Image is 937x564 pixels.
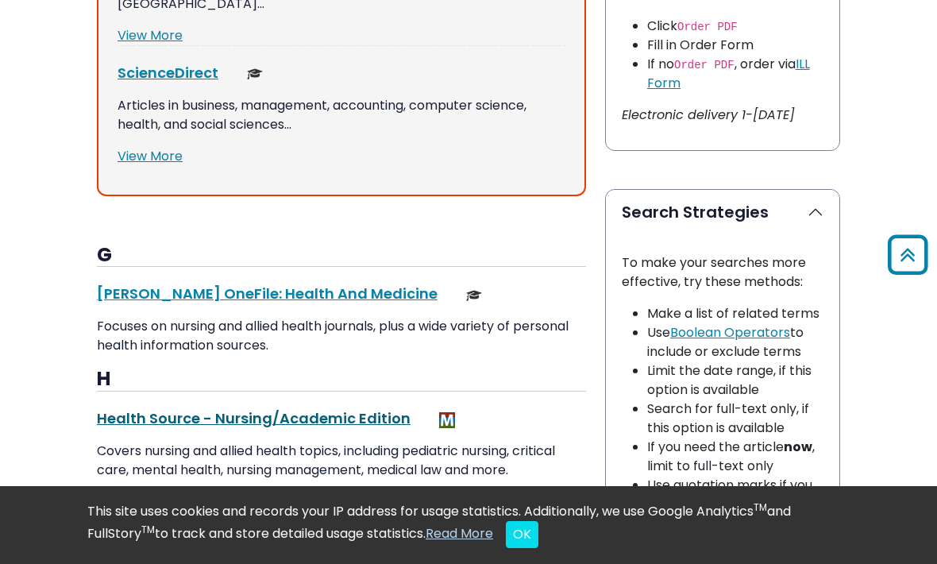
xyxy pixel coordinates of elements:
[647,55,810,92] a: ILL Form
[647,17,823,36] li: Click
[647,476,823,552] li: Use quotation marks if you are searching for a phrase, such as "high stakes testing" or "Don't As...
[87,502,850,548] div: This site uses cookies and records your IP address for usage statistics. Additionally, we use Goo...
[97,442,586,480] p: Covers nursing and allied health topics, including pediatric nursing, critical care, mental healt...
[670,323,790,342] a: Boolean Operators
[754,500,767,514] sup: TM
[647,361,823,400] li: Limit the date range, if this option is available
[677,21,738,33] code: Order PDF
[439,412,455,428] img: MeL (Michigan electronic Library)
[506,521,538,548] button: Close
[622,253,823,292] p: To make your searches more effective, try these methods:
[97,244,586,268] h3: G
[141,523,155,536] sup: TM
[647,323,823,361] li: Use to include or exclude terms
[97,317,586,355] p: Focuses on nursing and allied health journals, plus a wide variety of personal health information...
[606,190,839,234] button: Search Strategies
[622,106,795,124] i: Electronic delivery 1-[DATE]
[674,59,735,71] code: Order PDF
[466,288,482,303] img: Scholarly or Peer Reviewed
[784,438,812,456] strong: now
[647,400,823,438] li: Search for full-text only, if this option is available
[97,284,438,303] a: [PERSON_NAME] OneFile: Health And Medicine
[118,147,183,165] a: View More
[247,66,263,82] img: Scholarly or Peer Reviewed
[118,63,218,83] a: ScienceDirect
[647,55,823,93] li: If no , order via
[97,368,586,392] h3: H
[118,26,183,44] a: View More
[647,438,823,476] li: If you need the article , limit to full-text only
[426,524,493,543] a: Read More
[118,96,565,134] p: Articles in business, management, accounting, computer science, health, and social sciences…
[647,304,823,323] li: Make a list of related terms
[882,242,933,268] a: Back to Top
[647,36,823,55] li: Fill in Order Form
[97,408,411,428] a: Health Source - Nursing/Academic Edition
